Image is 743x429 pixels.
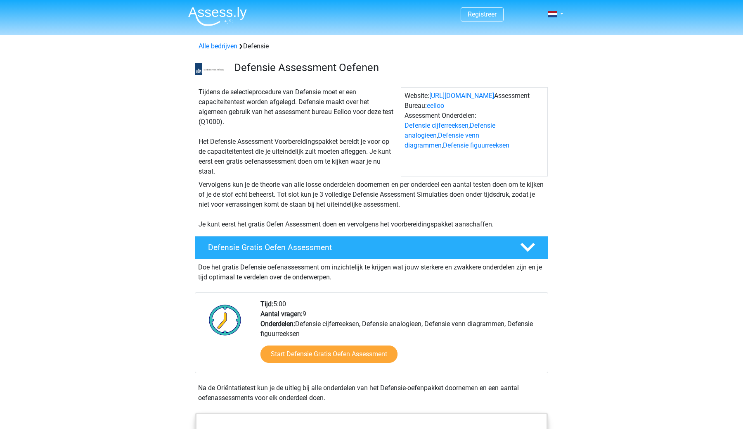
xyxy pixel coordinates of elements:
b: Tijd: [260,300,273,308]
div: Doe het gratis Defensie oefenassessment om inzichtelijk te krijgen wat jouw sterkere en zwakkere ... [195,259,548,282]
a: Defensie figuurreeksen [443,141,509,149]
a: Defensie Gratis Oefen Assessment [192,236,551,259]
img: Klok [204,299,246,341]
a: [URL][DOMAIN_NAME] [429,92,494,100]
div: Na de Oriëntatietest kun je de uitleg bij alle onderdelen van het Defensie-oefenpakket doornemen ... [195,383,548,403]
div: 5:00 9 Defensie cijferreeksen, Defensie analogieen, Defensie venn diagrammen, Defensie figuurreeksen [254,299,547,373]
h4: Defensie Gratis Oefen Assessment [208,243,507,252]
div: Tijdens de selectieprocedure van Defensie moet er een capaciteitentest worden afgelegd. Defensie ... [195,87,401,176]
a: Registreer [468,10,497,18]
b: Aantal vragen: [260,310,303,318]
a: Defensie cijferreeksen [405,122,469,129]
img: Assessly [188,7,247,26]
h3: Defensie Assessment Oefenen [234,61,542,74]
div: Website: Assessment Bureau: Assessment Onderdelen: , , , [401,87,548,176]
a: Defensie analogieen [405,122,495,139]
div: Vervolgens kun je de theorie van alle losse onderdelen doornemen en per onderdeel een aantal test... [195,180,548,229]
a: Alle bedrijven [199,42,237,50]
div: Defensie [195,41,548,51]
a: Start Defensie Gratis Oefen Assessment [260,346,398,363]
a: eelloo [427,102,444,110]
a: Defensie venn diagrammen [405,131,479,149]
b: Onderdelen: [260,320,295,328]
